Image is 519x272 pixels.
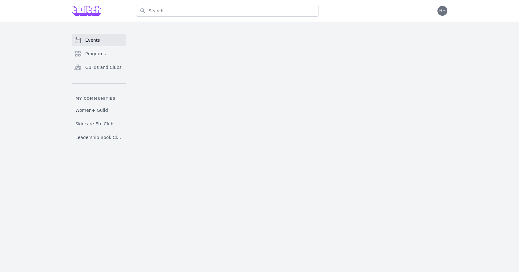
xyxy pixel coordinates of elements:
a: Programs [72,48,126,60]
button: HH [437,6,447,16]
input: Search [136,5,319,17]
a: Skincare-Etc Club [72,118,126,129]
span: Events [85,37,100,43]
span: Skincare-Etc Club [75,121,113,127]
nav: Sidebar [72,34,126,143]
span: Programs [85,51,106,57]
span: Leadership Book Club [75,134,122,140]
p: My communities [72,96,126,101]
a: Leadership Book Club [72,132,126,143]
a: Guilds and Clubs [72,61,126,73]
span: Women+ Guild [75,107,108,113]
span: HH [439,9,445,13]
a: Women+ Guild [72,105,126,116]
img: Grove [72,6,101,16]
span: Guilds and Clubs [85,64,122,70]
a: Events [72,34,126,46]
